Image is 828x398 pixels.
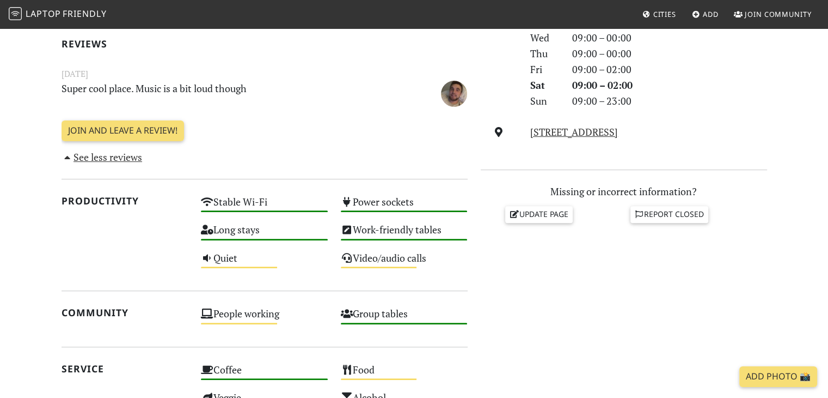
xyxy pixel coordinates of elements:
[745,9,812,19] span: Join Community
[653,9,676,19] span: Cities
[334,193,474,221] div: Power sockets
[62,363,188,375] h2: Service
[63,8,106,20] span: Friendly
[524,62,565,77] div: Fri
[566,46,774,62] div: 09:00 – 00:00
[62,195,188,207] h2: Productivity
[26,8,61,20] span: Laptop
[566,93,774,109] div: 09:00 – 23:00
[55,81,404,105] p: Super cool place. Music is a bit loud though
[55,67,474,81] small: [DATE]
[62,307,188,318] h2: Community
[481,184,767,200] p: Missing or incorrect information?
[334,249,474,277] div: Video/audio calls
[194,249,334,277] div: Quiet
[524,93,565,109] div: Sun
[334,305,474,333] div: Group tables
[630,206,709,222] a: Report closed
[194,305,334,333] div: People working
[638,4,680,24] a: Cities
[524,46,565,62] div: Thu
[334,221,474,249] div: Work-friendly tables
[688,4,723,24] a: Add
[62,150,143,164] a: See less reviews
[441,86,467,99] span: Kirk Goddard
[703,9,719,19] span: Add
[9,7,22,20] img: LaptopFriendly
[566,30,774,46] div: 09:00 – 00:00
[441,81,467,107] img: 3840-kirk.jpg
[729,4,816,24] a: Join Community
[739,366,817,387] a: Add Photo 📸
[62,38,468,50] h2: Reviews
[530,125,618,138] a: [STREET_ADDRESS]
[566,62,774,77] div: 09:00 – 02:00
[194,221,334,249] div: Long stays
[9,5,107,24] a: LaptopFriendly LaptopFriendly
[194,193,334,221] div: Stable Wi-Fi
[334,361,474,389] div: Food
[194,361,334,389] div: Coffee
[566,77,774,93] div: 09:00 – 02:00
[505,206,573,222] a: Update page
[524,77,565,93] div: Sat
[524,30,565,46] div: Wed
[62,120,184,141] a: Join and leave a review!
